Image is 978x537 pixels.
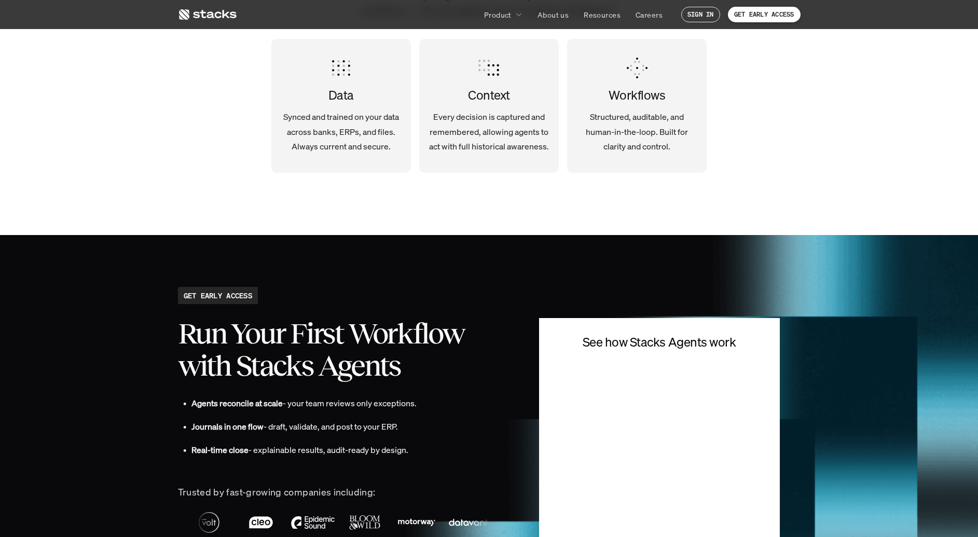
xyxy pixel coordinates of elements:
[428,109,550,154] p: Every decision is captured and remembered, allowing agents to act with full historical awareness.
[428,87,550,104] h4: Context
[183,443,186,458] p: •
[191,396,508,411] p: - your team reviews only exceptions.
[687,11,714,18] p: SIGN IN
[191,421,264,432] strong: Journals in one flow
[280,109,403,154] p: Synced and trained on your data across banks, ERPs, and files. Always current and secure.
[484,9,512,20] p: Product
[183,396,186,411] p: •
[183,419,186,434] p: •
[629,5,669,24] a: Careers
[555,356,764,482] iframe: Form
[191,443,508,458] p: - explainable results, audit-ready by design.
[577,5,627,24] a: Resources
[178,318,508,381] h2: Run Your First Workflow with Stacks Agents
[280,87,403,104] h4: Data
[734,11,794,18] p: GET EARLY ACCESS
[575,334,743,351] h4: See how Stacks Agents work
[636,9,663,20] p: Careers
[575,87,698,104] h4: Workflows
[178,485,508,500] p: Trusted by fast-growing companies including:
[191,444,249,456] strong: Real-time close
[728,7,801,22] a: GET EARLY ACCESS
[584,9,621,20] p: Resources
[531,5,575,24] a: About us
[184,290,252,301] h2: GET EARLY ACCESS
[191,397,283,409] strong: Agents reconcile at scale
[681,7,720,22] a: SIGN IN
[575,109,698,154] p: Structured, auditable, and human-in-the-loop. Built for clarity and control.
[191,419,508,434] p: - draft, validate, and post to your ERP.
[538,9,569,20] p: About us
